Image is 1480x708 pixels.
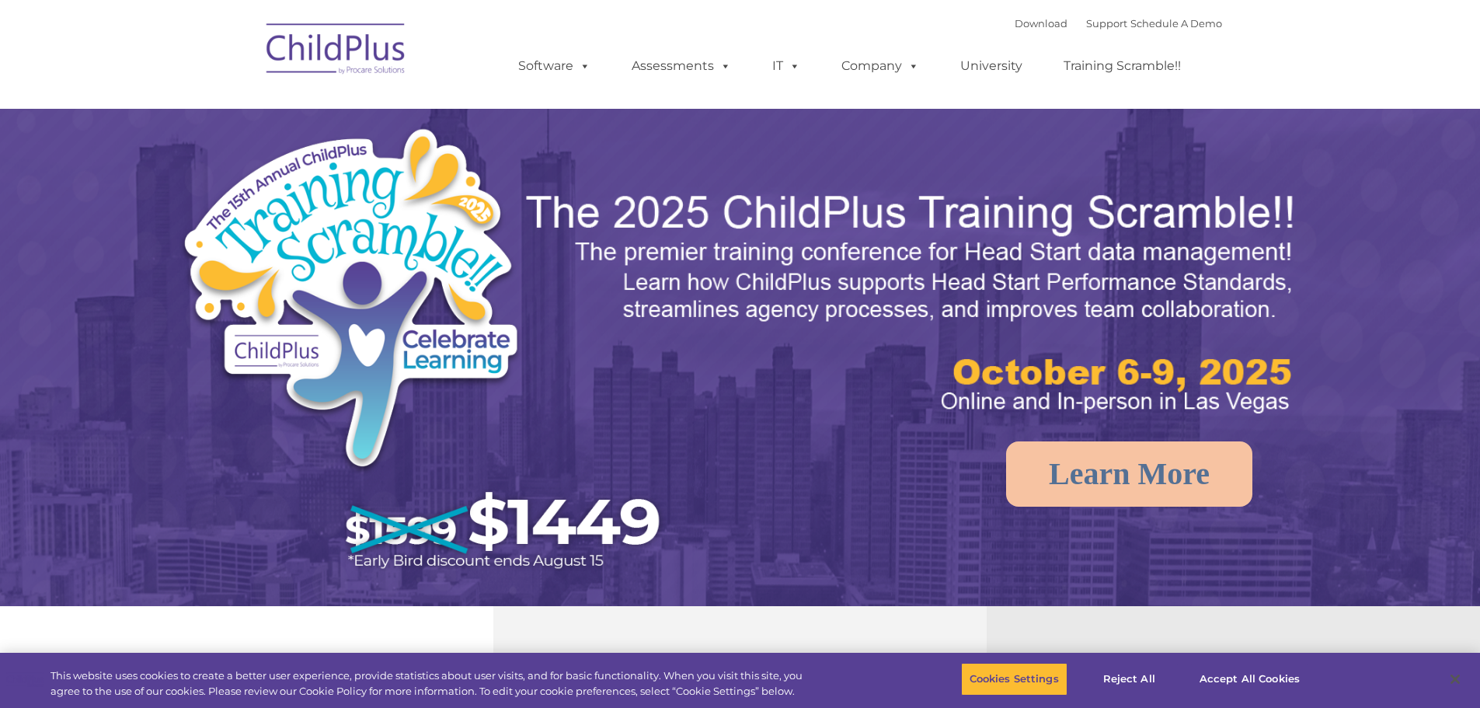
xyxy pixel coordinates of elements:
[961,663,1067,696] button: Cookies Settings
[1048,51,1196,82] a: Training Scramble!!
[1015,17,1222,30] font: |
[503,51,606,82] a: Software
[50,668,814,699] div: This website uses cookies to create a better user experience, provide statistics about user visit...
[1006,441,1252,507] a: Learn More
[757,51,816,82] a: IT
[1081,663,1178,696] button: Reject All
[1130,17,1222,30] a: Schedule A Demo
[259,12,414,90] img: ChildPlus by Procare Solutions
[1438,662,1472,696] button: Close
[616,51,747,82] a: Assessments
[826,51,935,82] a: Company
[1086,17,1127,30] a: Support
[945,51,1038,82] a: University
[1191,663,1308,696] button: Accept All Cookies
[1015,17,1067,30] a: Download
